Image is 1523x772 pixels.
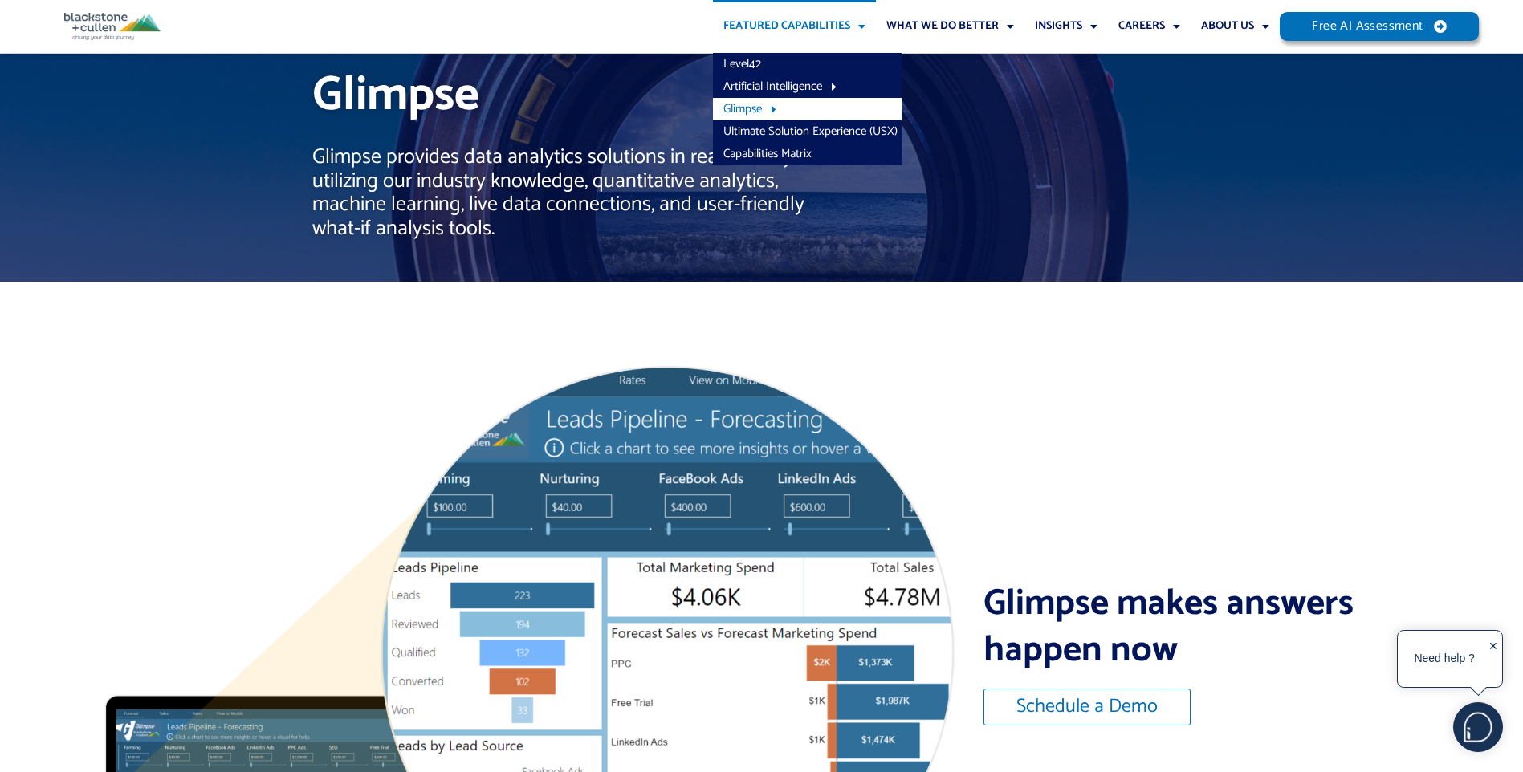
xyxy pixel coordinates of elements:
[312,145,854,241] p: Glimpse provides data analytics solutions in real-time by utilizing our industry knowledge, quant...
[713,53,902,165] ul: Featured Capabilities
[1312,20,1423,33] span: Free AI Assessment
[713,53,902,75] a: Level42
[312,62,854,129] h1: Glimpse
[983,580,1434,674] h2: Glimpse makes answers happen now
[713,143,902,165] a: Capabilities Matrix
[713,98,902,120] a: Glimpse
[1016,697,1158,717] span: Schedule a Demo
[1454,703,1502,751] img: users%2F5SSOSaKfQqXq3cFEnIZRYMEs4ra2%2Fmedia%2Fimages%2F-Bulle%20blanche%20sans%20fond%20%2B%20ma...
[1280,12,1479,41] a: Free AI Assessment
[983,689,1191,725] a: Schedule a Demo
[713,120,902,143] a: Ultimate Solution Experience (USX)
[1400,633,1488,685] div: Need help ?
[1488,635,1498,685] div: ✕
[713,75,902,98] a: Artificial Intelligence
